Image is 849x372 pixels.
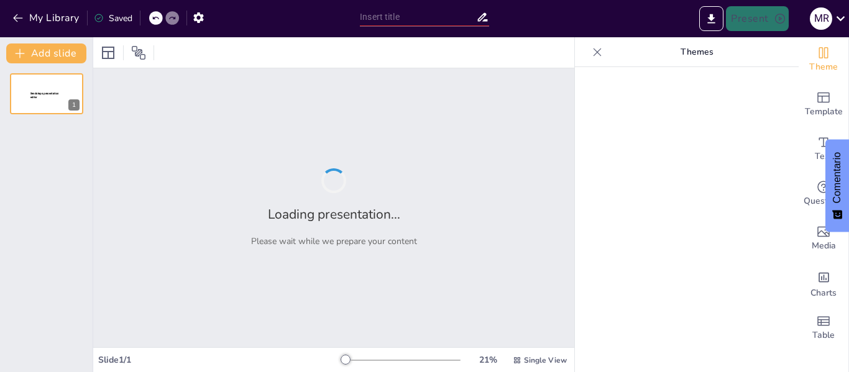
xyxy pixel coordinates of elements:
[799,216,848,261] div: Add images, graphics, shapes or video
[10,73,83,114] div: 1
[30,92,59,99] span: Sendsteps presentation editor
[810,7,832,30] div: m r
[812,329,835,342] span: Table
[94,12,132,24] div: Saved
[799,127,848,171] div: Add text boxes
[799,82,848,127] div: Add ready made slides
[804,194,844,208] span: Questions
[726,6,788,31] button: Present
[524,355,567,365] span: Single View
[98,354,341,366] div: Slide 1 / 1
[810,6,832,31] button: m r
[809,60,838,74] span: Theme
[607,37,786,67] p: Themes
[360,8,476,26] input: Insert title
[268,206,400,223] h2: Loading presentation...
[810,286,837,300] span: Charts
[799,306,848,350] div: Add a table
[6,43,86,63] button: Add slide
[799,171,848,216] div: Get real-time input from your audience
[812,239,836,253] span: Media
[799,261,848,306] div: Add charts and graphs
[68,99,80,111] div: 1
[699,6,723,31] button: Export to PowerPoint
[799,37,848,82] div: Change the overall theme
[473,354,503,366] div: 21 %
[832,152,842,204] font: Comentario
[131,45,146,60] span: Position
[98,43,118,63] div: Layout
[251,235,417,247] p: Please wait while we prepare your content
[825,140,849,232] button: Comentarios - Mostrar encuesta
[815,150,832,163] span: Text
[9,8,85,28] button: My Library
[805,105,843,119] span: Template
